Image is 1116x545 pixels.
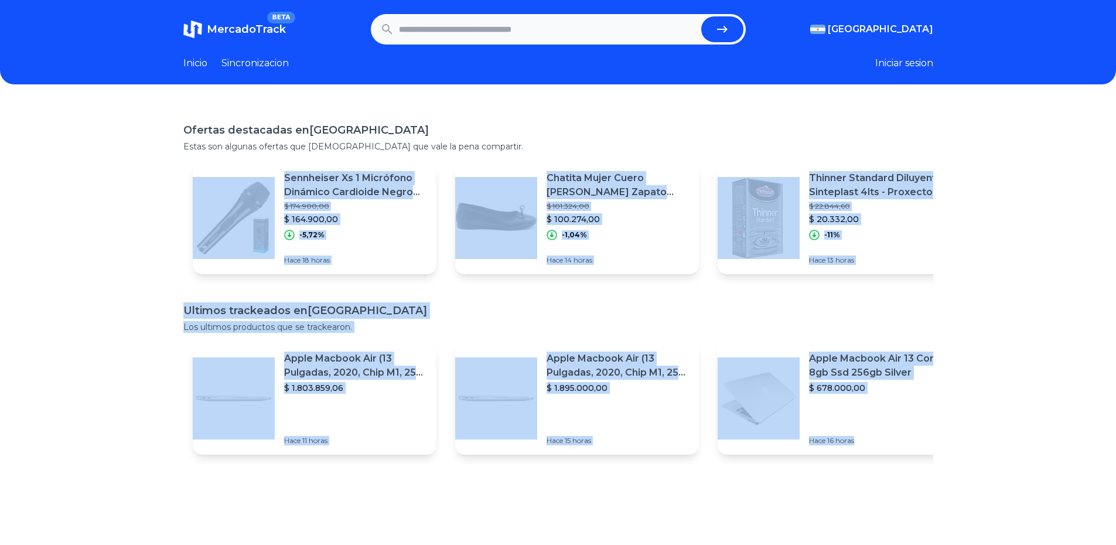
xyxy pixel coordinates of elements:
p: $ 22.844,60 [809,202,952,211]
img: Featured image [193,357,275,440]
img: Featured image [455,177,537,259]
a: Featured imageApple Macbook Air (13 Pulgadas, 2020, Chip M1, 256 Gb De Ssd, 8 Gb De Ram) - Plata$... [455,342,699,455]
p: Apple Macbook Air (13 Pulgadas, 2020, Chip M1, 256 Gb De Ssd, 8 Gb De Ram) - Plata [547,352,690,380]
a: Featured imageChatita Mujer Cuero [PERSON_NAME] Zapato Mocasin Mccha2944 Ch$ 101.324,00$ 100.274,... [455,162,699,274]
p: -11% [824,230,840,240]
a: Sincronizacion [221,56,289,70]
p: $ 20.332,00 [809,213,952,225]
p: $ 1.803.859,06 [284,382,427,394]
button: [GEOGRAPHIC_DATA] [810,22,933,36]
a: Featured imageThinner Standard Diluyente Sinteplast 4lts - Proxecto$ 22.844,60$ 20.332,00-11%Hace... [718,162,961,274]
a: Featured imageSennheiser Xs 1 Micrófono Dinámico Cardioide Negro C/switch$ 174.900,00$ 164.900,00... [193,162,436,274]
a: Inicio [183,56,207,70]
p: Hace 16 horas [809,436,952,445]
a: Featured imageApple Macbook Air (13 Pulgadas, 2020, Chip M1, 256 Gb De Ssd, 8 Gb De Ram) - Plata$... [193,342,436,455]
p: $ 1.895.000,00 [547,382,690,394]
img: Featured image [193,177,275,259]
img: Featured image [718,357,800,440]
img: Featured image [718,177,800,259]
span: BETA [267,12,295,23]
p: Hace 13 horas [809,256,952,265]
span: MercadoTrack [207,23,286,36]
p: $ 101.324,00 [547,202,690,211]
p: Hace 18 horas [284,256,427,265]
p: Apple Macbook Air 13 Core I5 8gb Ssd 256gb Silver [809,352,952,380]
h1: Ofertas destacadas en [GEOGRAPHIC_DATA] [183,122,933,138]
p: $ 164.900,00 [284,213,427,225]
img: Argentina [810,25,825,34]
button: Iniciar sesion [875,56,933,70]
a: Featured imageApple Macbook Air 13 Core I5 8gb Ssd 256gb Silver$ 678.000,00Hace 16 horas [718,342,961,455]
p: Hace 14 horas [547,256,690,265]
p: Hace 11 horas [284,436,427,445]
p: -1,04% [562,230,587,240]
p: $ 174.900,00 [284,202,427,211]
p: Chatita Mujer Cuero [PERSON_NAME] Zapato Mocasin Mccha2944 Ch [547,171,690,199]
p: Estas son algunas ofertas que [DEMOGRAPHIC_DATA] que vale la pena compartir. [183,141,933,152]
img: Featured image [455,357,537,440]
p: Apple Macbook Air (13 Pulgadas, 2020, Chip M1, 256 Gb De Ssd, 8 Gb De Ram) - Plata [284,352,427,380]
p: Hace 15 horas [547,436,690,445]
span: [GEOGRAPHIC_DATA] [828,22,933,36]
p: $ 100.274,00 [547,213,690,225]
h1: Ultimos trackeados en [GEOGRAPHIC_DATA] [183,302,933,319]
p: -5,72% [299,230,325,240]
img: MercadoTrack [183,20,202,39]
p: Los ultimos productos que se trackearon. [183,321,933,333]
a: MercadoTrackBETA [183,20,286,39]
p: Thinner Standard Diluyente Sinteplast 4lts - Proxecto [809,171,952,199]
p: Sennheiser Xs 1 Micrófono Dinámico Cardioide Negro C/switch [284,171,427,199]
p: $ 678.000,00 [809,382,952,394]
